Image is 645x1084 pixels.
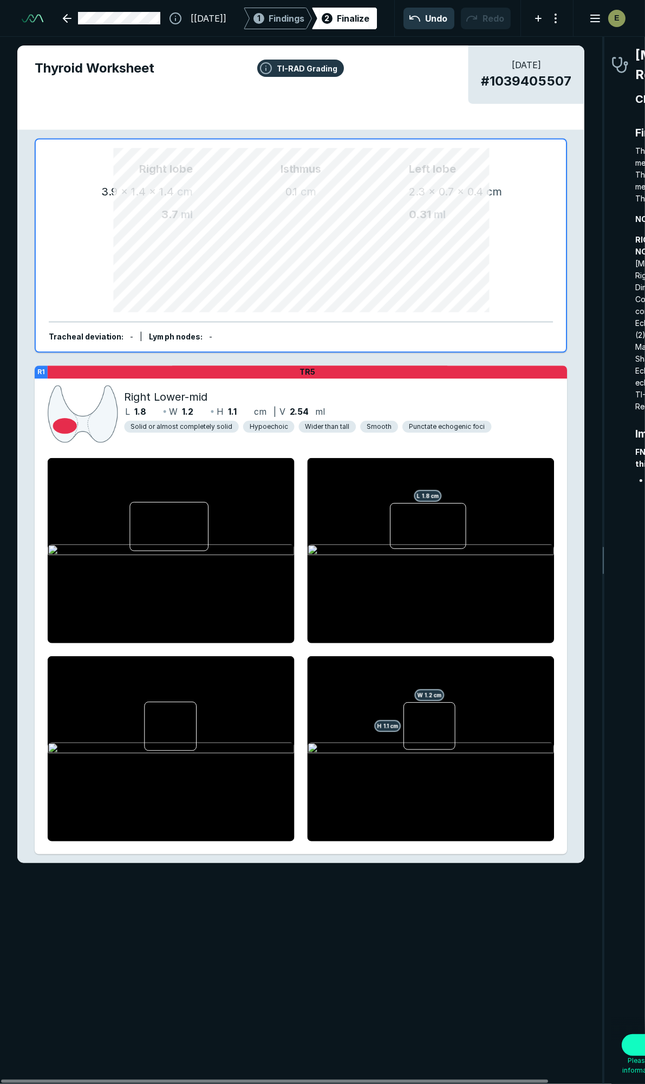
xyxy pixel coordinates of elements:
div: - [130,331,133,343]
span: H 1.1 cm [374,720,401,732]
span: Wider than tall [305,422,349,432]
span: 2 [325,12,330,24]
strong: R1 [37,368,45,376]
span: W 1.2 cm [415,689,445,701]
span: Solid or almost completely solid [131,422,232,432]
div: Finalize [337,12,369,25]
span: Lymph nodes : [149,332,203,341]
span: L [125,405,130,418]
span: Right Lower-mid [124,389,207,405]
div: | [140,331,142,343]
img: 7I1eJoAAAAGSURBVAMAvSj2bR7Bsa8AAAAASUVORK5CYII= [48,383,118,446]
span: Isthmus [193,161,409,177]
span: Tracheal deviation : [49,332,124,341]
span: 0.31 [409,208,431,221]
button: Undo [403,8,454,29]
span: cm [254,405,266,418]
div: 1Findings [244,8,312,29]
span: - [209,332,212,341]
span: H [217,405,224,418]
a: See-Mode Logo [17,6,48,30]
span: L 1.8 cm [414,489,442,501]
span: Smooth [367,422,392,432]
span: cm [487,185,503,198]
span: 3.7 [161,208,178,221]
span: V [279,405,285,418]
span: Punctate echogenic foci [409,422,485,432]
button: Redo [461,8,511,29]
span: 1.2 [182,405,193,418]
span: 0.1 [285,185,298,198]
span: ml [434,208,446,221]
span: Right lobe [62,161,193,177]
span: 2.3 x 0.7 x 0.4 [409,185,484,198]
div: 2Finalize [312,8,377,29]
span: 1.1 [228,405,237,418]
img: See-Mode Logo [22,11,43,26]
span: | [273,406,276,417]
span: Hypoechoic [250,422,288,432]
span: ml [181,208,193,221]
span: TR5 [299,367,315,377]
span: ml [315,405,325,418]
span: [[DATE]] [191,12,226,25]
span: [DATE] [481,58,572,71]
span: 1.8 [134,405,146,418]
span: cm [301,185,317,198]
button: TI-RAD Grading [257,60,344,77]
span: Left lobe [409,161,540,177]
button: avatar-name [582,8,628,29]
span: 3.9 x 1.4 x 1.4 [101,185,174,198]
span: cm [177,185,193,198]
span: Findings [269,12,304,25]
span: # 1039405507 [481,71,572,91]
span: 1 [257,12,260,24]
span: E [614,12,619,24]
div: avatar-name [608,10,626,27]
span: Thyroid Worksheet [35,58,567,78]
span: W [169,405,178,418]
span: 2.54 [290,405,309,418]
